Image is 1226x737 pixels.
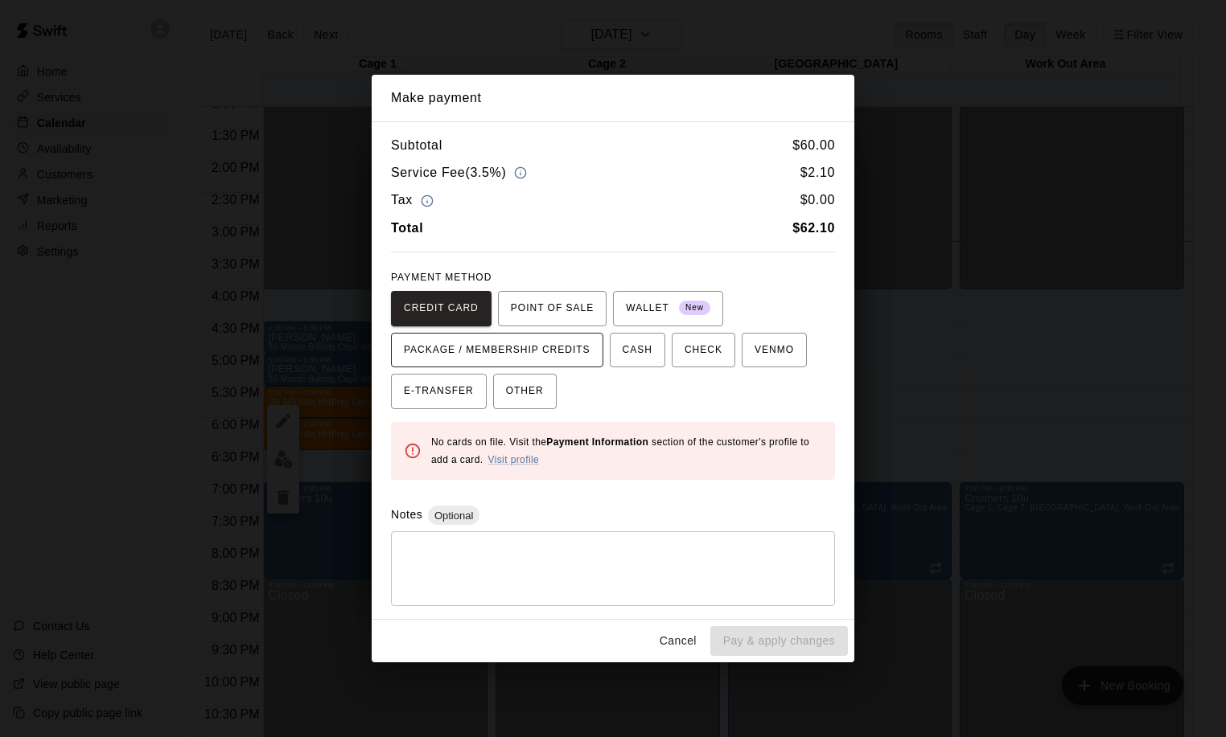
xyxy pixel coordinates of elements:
[546,436,648,448] b: Payment Information
[511,296,594,321] span: POINT OF SALE
[652,626,704,656] button: Cancel
[391,190,438,211] h6: Tax
[391,135,442,156] h6: Subtotal
[431,436,809,465] span: No cards on file. Visit the section of the customer's profile to add a card.
[498,291,607,326] button: POINT OF SALE
[488,454,539,465] a: Visit profile
[404,338,590,363] span: PACKAGE / MEMBERSHIP CREDITS
[506,379,544,404] span: OTHER
[623,338,652,363] span: CASH
[685,338,722,363] span: CHECK
[792,221,835,235] b: $ 62.10
[679,297,710,319] span: New
[626,296,710,321] span: WALLET
[404,379,474,404] span: E-TRANSFER
[391,508,422,521] label: Notes
[391,291,492,326] button: CREDIT CARD
[800,162,835,184] h6: $ 2.10
[755,338,794,363] span: VENMO
[372,75,854,121] h2: Make payment
[610,333,665,368] button: CASH
[742,333,807,368] button: VENMO
[391,221,423,235] b: Total
[391,374,487,409] button: E-TRANSFER
[391,333,603,368] button: PACKAGE / MEMBERSHIP CREDITS
[792,135,835,156] h6: $ 60.00
[672,333,735,368] button: CHECK
[493,374,557,409] button: OTHER
[391,272,492,283] span: PAYMENT METHOD
[391,162,531,184] h6: Service Fee ( 3.5% )
[800,190,835,211] h6: $ 0.00
[613,291,723,326] button: WALLET New
[404,296,479,321] span: CREDIT CARD
[428,510,479,522] span: Optional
